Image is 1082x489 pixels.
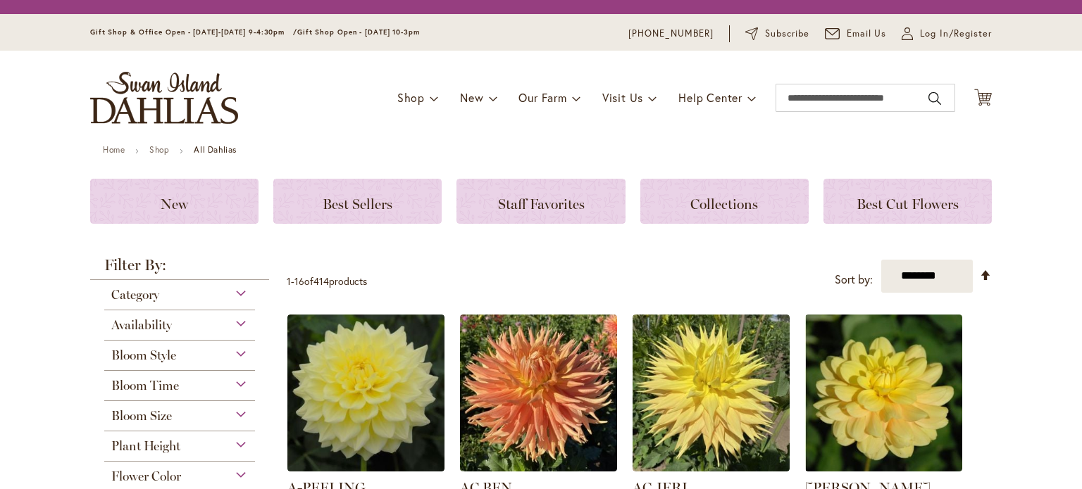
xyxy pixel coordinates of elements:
[194,144,237,155] strong: All Dahlias
[287,315,444,471] img: A-Peeling
[90,27,297,37] span: Gift Shop & Office Open - [DATE]-[DATE] 9-4:30pm /
[825,27,887,41] a: Email Us
[460,90,483,105] span: New
[602,90,643,105] span: Visit Us
[835,267,873,293] label: Sort by:
[294,274,304,288] span: 16
[323,196,392,212] span: Best Sellers
[111,438,180,454] span: Plant Height
[640,179,809,224] a: Collections
[90,179,259,224] a: New
[460,315,617,471] img: AC BEN
[103,144,125,155] a: Home
[287,461,444,474] a: A-Peeling
[273,179,442,224] a: Best Sellers
[690,196,758,212] span: Collections
[313,274,329,288] span: 414
[90,258,269,280] strong: Filter By:
[902,27,992,41] a: Log In/Register
[633,461,790,474] a: AC Jeri
[518,90,566,105] span: Our Farm
[111,317,172,333] span: Availability
[111,408,172,424] span: Bloom Size
[460,461,617,474] a: AC BEN
[765,27,809,41] span: Subscribe
[111,287,159,303] span: Category
[498,196,585,212] span: Staff Favorites
[628,27,714,41] a: [PHONE_NUMBER]
[90,72,238,124] a: store logo
[678,90,742,105] span: Help Center
[111,378,179,393] span: Bloom Time
[847,27,887,41] span: Email Us
[456,179,625,224] a: Staff Favorites
[805,461,962,474] a: AHOY MATEY
[633,315,790,471] img: AC Jeri
[928,87,941,110] button: Search
[397,90,425,105] span: Shop
[287,274,291,288] span: 1
[287,270,367,293] p: - of products
[111,348,176,363] span: Bloom Style
[857,196,959,212] span: Best Cut Flowers
[297,27,420,37] span: Gift Shop Open - [DATE] 10-3pm
[111,469,181,484] span: Flower Color
[149,144,169,155] a: Shop
[823,179,992,224] a: Best Cut Flowers
[745,27,809,41] a: Subscribe
[805,315,962,471] img: AHOY MATEY
[920,27,992,41] span: Log In/Register
[161,196,188,212] span: New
